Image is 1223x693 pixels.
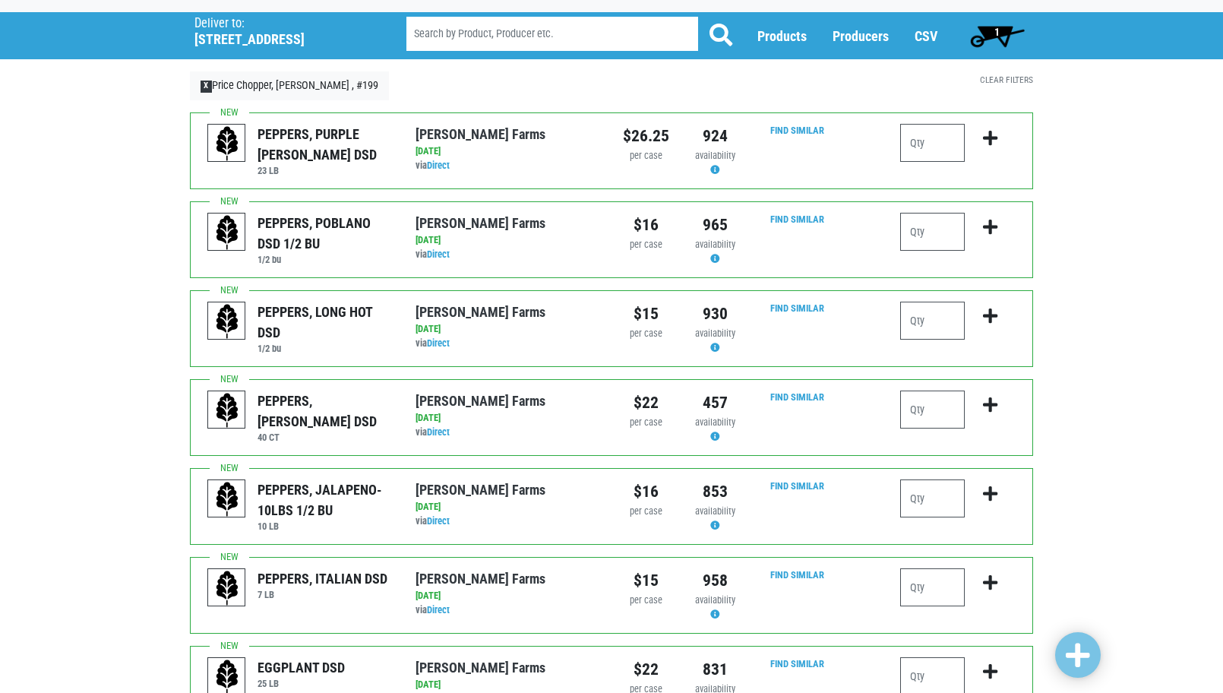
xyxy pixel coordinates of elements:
[900,479,965,517] input: Qty
[623,568,669,593] div: $15
[623,505,669,519] div: per case
[427,515,450,527] a: Direct
[692,124,738,148] div: 924
[416,482,545,498] a: [PERSON_NAME] Farms
[695,505,735,517] span: availability
[695,328,735,339] span: availability
[695,150,735,161] span: availability
[623,479,669,504] div: $16
[623,416,669,430] div: per case
[416,500,600,514] div: [DATE]
[208,214,246,252] img: placeholder-variety-43d6402dacf2d531de610a020419775a.svg
[416,571,545,587] a: [PERSON_NAME] Farms
[258,479,392,521] div: PEPPERS, JALAPENO- 10LBS 1/2 BU
[190,71,389,100] a: XPrice Chopper, [PERSON_NAME] , #199
[258,343,392,354] h6: 1/2 bu
[623,302,669,326] div: $15
[623,124,669,148] div: $26.25
[900,391,965,429] input: Qty
[900,302,965,340] input: Qty
[416,159,600,173] div: via
[258,432,392,443] h6: 40 CT
[833,28,889,44] a: Producers
[623,213,669,237] div: $16
[770,480,824,492] a: Find Similar
[194,31,368,48] h5: [STREET_ADDRESS]
[695,239,735,250] span: availability
[208,569,246,607] img: placeholder-variety-43d6402dacf2d531de610a020419775a.svg
[757,28,807,44] a: Products
[695,416,735,428] span: availability
[258,391,392,432] div: PEPPERS, [PERSON_NAME] DSD
[770,569,824,581] a: Find Similar
[692,391,738,415] div: 457
[416,322,600,337] div: [DATE]
[623,238,669,252] div: per case
[427,337,450,349] a: Direct
[770,391,824,403] a: Find Similar
[258,657,345,678] div: EGGPLANT DSD
[994,26,1000,38] span: 1
[416,603,600,618] div: via
[427,604,450,615] a: Direct
[258,302,392,343] div: PEPPERS, LONG HOT DSD
[201,81,212,93] span: X
[416,393,545,409] a: [PERSON_NAME] Farms
[692,568,738,593] div: 958
[980,74,1033,85] a: Clear Filters
[416,248,600,262] div: via
[623,593,669,608] div: per case
[695,594,735,606] span: availability
[406,17,698,51] input: Search by Product, Producer etc.
[900,213,965,251] input: Qty
[208,302,246,340] img: placeholder-variety-43d6402dacf2d531de610a020419775a.svg
[416,337,600,351] div: via
[208,125,246,163] img: placeholder-variety-43d6402dacf2d531de610a020419775a.svg
[258,568,387,589] div: PEPPERS, ITALIAN DSD
[900,124,965,162] input: Qty
[770,125,824,136] a: Find Similar
[427,248,450,260] a: Direct
[194,12,379,48] span: Price Chopper, Cicero , #199 (5701 Cir Dr E, Cicero, NY 13039, USA)
[416,126,545,142] a: [PERSON_NAME] Farms
[416,426,600,440] div: via
[416,233,600,248] div: [DATE]
[208,480,246,518] img: placeholder-variety-43d6402dacf2d531de610a020419775a.svg
[900,568,965,606] input: Qty
[623,149,669,163] div: per case
[416,144,600,159] div: [DATE]
[258,254,392,265] h6: 1/2 bu
[770,214,824,225] a: Find Similar
[692,657,738,682] div: 831
[770,658,824,669] a: Find Similar
[258,213,392,254] div: PEPPERS, POBLANO DSD 1/2 BU
[416,411,600,426] div: [DATE]
[915,28,937,44] a: CSV
[692,479,738,504] div: 853
[427,160,450,171] a: Direct
[963,21,1031,51] a: 1
[258,589,387,600] h6: 7 LB
[416,215,545,231] a: [PERSON_NAME] Farms
[427,426,450,438] a: Direct
[258,678,345,689] h6: 25 LB
[770,302,824,314] a: Find Similar
[416,304,545,320] a: [PERSON_NAME] Farms
[416,514,600,529] div: via
[692,213,738,237] div: 965
[416,660,545,676] a: [PERSON_NAME] Farms
[258,124,392,165] div: PEPPERS, PURPLE [PERSON_NAME] DSD
[416,589,600,603] div: [DATE]
[258,165,392,176] h6: 23 LB
[208,391,246,429] img: placeholder-variety-43d6402dacf2d531de610a020419775a.svg
[258,521,392,532] h6: 10 LB
[194,16,368,31] p: Deliver to:
[692,302,738,326] div: 930
[623,391,669,415] div: $22
[623,327,669,341] div: per case
[623,657,669,682] div: $22
[416,678,600,692] div: [DATE]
